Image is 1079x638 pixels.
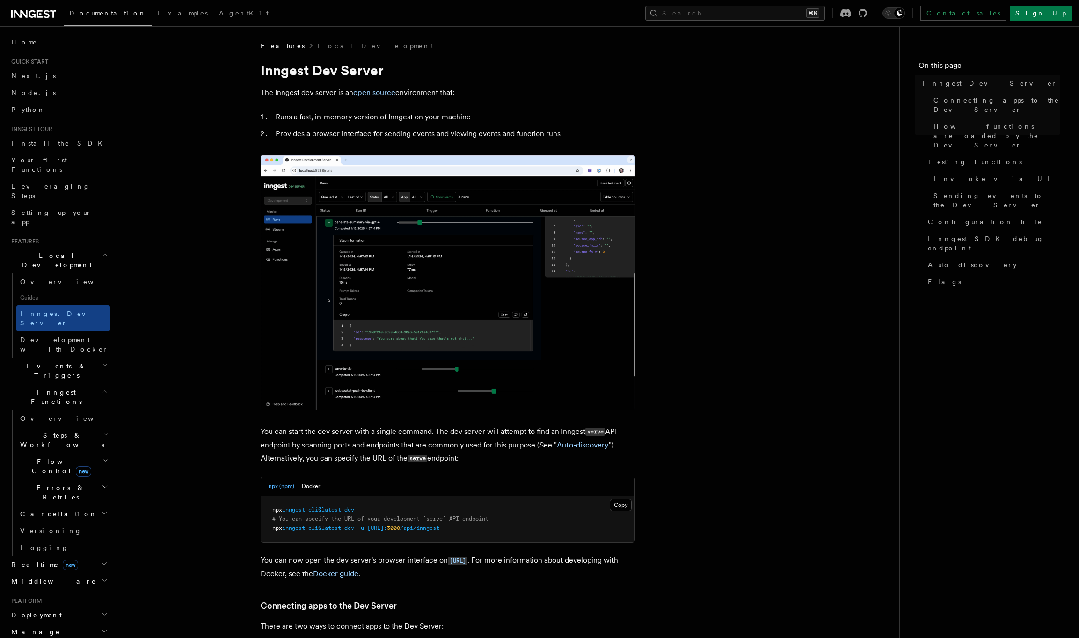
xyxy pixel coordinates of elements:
[7,152,110,178] a: Your first Functions
[11,156,67,173] span: Your first Functions
[7,384,110,410] button: Inngest Functions
[882,7,905,19] button: Toggle dark mode
[282,525,341,531] span: inngest-cli@latest
[11,37,37,47] span: Home
[448,556,467,565] a: [URL]
[273,127,635,140] li: Provides a browser interface for sending events and viewing events and function runs
[20,336,108,353] span: Development with Docker
[16,539,110,556] a: Logging
[806,8,819,18] kbd: ⌘K
[269,477,294,496] button: npx (npm)
[20,527,82,535] span: Versioning
[7,358,110,384] button: Events & Triggers
[152,3,213,25] a: Examples
[11,209,92,226] span: Setting up your app
[219,9,269,17] span: AgentKit
[261,425,635,465] p: You can start the dev server with a single command. The dev server will attempt to find an Innges...
[448,557,467,565] code: [URL]
[7,410,110,556] div: Inngest Functions
[7,238,39,245] span: Features
[7,247,110,273] button: Local Development
[16,290,110,305] span: Guides
[76,466,91,477] span: new
[928,234,1060,253] span: Inngest SDK debug endpoint
[933,95,1060,114] span: Connecting apps to the Dev Server
[7,556,110,573] button: Realtimenew
[16,509,97,519] span: Cancellation
[16,427,110,453] button: Steps & Workflows
[20,278,117,286] span: Overview
[20,310,100,327] span: Inngest Dev Server
[928,260,1017,270] span: Auto-discovery
[261,554,635,580] p: You can now open the dev server's browser interface on . For more information about developing wi...
[16,479,110,506] button: Errors & Retries
[261,86,635,99] p: The Inngest dev server is an environment that:
[924,230,1060,257] a: Inngest SDK debug endpoint
[1010,6,1072,21] a: Sign Up
[7,101,110,118] a: Python
[924,154,1060,170] a: Testing functions
[64,3,152,26] a: Documentation
[919,60,1060,75] h4: On this page
[924,257,1060,273] a: Auto-discovery
[344,525,354,531] span: dev
[11,89,56,96] span: Node.js
[353,88,395,97] a: open source
[930,187,1060,213] a: Sending events to the Dev Server
[400,525,439,531] span: /api/inngest
[557,440,609,449] a: Auto-discovery
[933,174,1058,183] span: Invoke via UI
[69,9,146,17] span: Documentation
[16,506,110,522] button: Cancellation
[928,217,1043,227] span: Configuration file
[408,455,427,462] code: serve
[928,277,961,286] span: Flags
[261,155,635,410] img: Dev Server Demo
[7,273,110,358] div: Local Development
[313,569,358,578] a: Docker guide
[63,560,78,570] span: new
[585,428,605,436] code: serve
[919,75,1060,92] a: Inngest Dev Server
[7,178,110,204] a: Leveraging Steps
[928,157,1022,167] span: Testing functions
[282,506,341,513] span: inngest-cli@latest
[7,67,110,84] a: Next.js
[7,251,102,270] span: Local Development
[933,191,1060,210] span: Sending events to the Dev Server
[920,6,1006,21] a: Contact sales
[344,506,354,513] span: dev
[11,72,56,80] span: Next.js
[11,106,45,113] span: Python
[272,506,282,513] span: npx
[7,560,78,569] span: Realtime
[930,170,1060,187] a: Invoke via UI
[272,525,282,531] span: npx
[318,41,433,51] a: Local Development
[924,273,1060,290] a: Flags
[16,483,102,502] span: Errors & Retries
[16,273,110,290] a: Overview
[16,522,110,539] a: Versioning
[11,183,90,199] span: Leveraging Steps
[16,331,110,358] a: Development with Docker
[20,415,117,422] span: Overview
[7,577,96,586] span: Middleware
[7,34,110,51] a: Home
[357,525,364,531] span: -u
[933,122,1060,150] span: How functions are loaded by the Dev Server
[7,58,48,66] span: Quick start
[367,525,387,531] span: [URL]:
[7,610,62,620] span: Deployment
[930,92,1060,118] a: Connecting apps to the Dev Server
[213,3,274,25] a: AgentKit
[7,204,110,230] a: Setting up your app
[20,544,69,551] span: Logging
[7,388,101,406] span: Inngest Functions
[7,627,60,637] span: Manage
[924,213,1060,230] a: Configuration file
[273,110,635,124] li: Runs a fast, in-memory version of Inngest on your machine
[7,125,52,133] span: Inngest tour
[16,453,110,479] button: Flow Controlnew
[7,607,110,623] button: Deployment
